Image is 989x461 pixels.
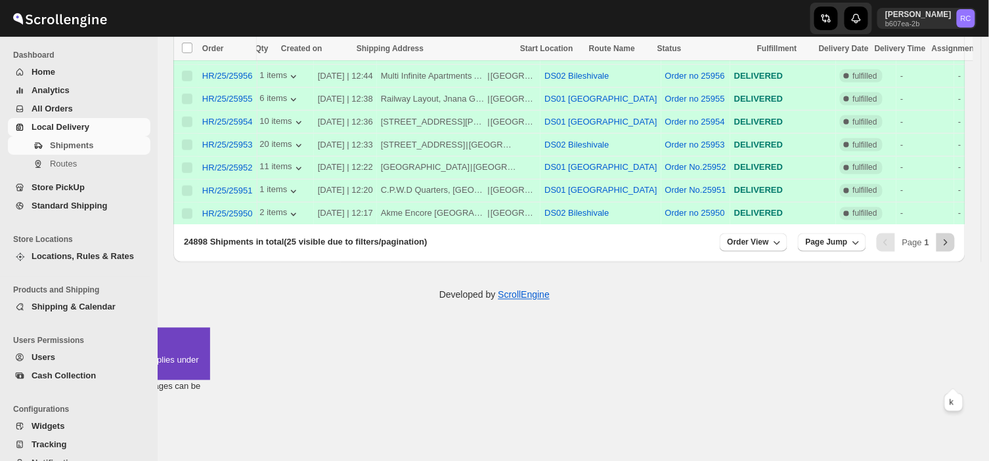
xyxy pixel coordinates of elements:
[260,116,305,129] button: 10 items
[13,404,151,414] span: Configurations
[260,162,305,175] button: 11 items
[734,184,832,197] div: DELIVERED
[853,71,877,81] span: fulfilled
[32,439,66,449] span: Tracking
[381,138,537,151] div: |
[877,8,977,29] button: User menu
[318,70,373,83] div: [DATE] | 12:44
[202,140,253,150] div: HR/25/25953
[381,115,537,129] div: |
[961,14,971,22] text: RC
[734,138,832,151] div: DELIVERED
[498,290,550,300] a: ScrollEngine
[798,233,866,252] button: Page Jump
[665,209,725,218] button: Order no 25950
[757,44,797,53] span: Fulfillment
[32,67,55,77] span: Home
[520,44,573,53] span: Start Location
[381,184,537,197] div: |
[8,100,150,118] button: All Orders
[318,138,373,151] div: [DATE] | 12:33
[853,117,877,127] span: fulfilled
[32,421,64,431] span: Widgets
[544,71,609,81] button: DS02 Bileshivale
[260,139,305,152] div: 20 items
[32,182,85,192] span: Store PickUp
[853,163,877,173] span: fulfilled
[544,209,609,218] button: DS02 Bileshivale
[806,237,848,248] span: Page Jump
[665,163,726,172] button: Order No.25952
[932,44,977,53] span: Assignment
[665,186,726,195] button: Order No.25951
[853,94,877,104] span: fulfilled
[381,92,537,106] div: |
[589,44,635,53] span: Route Name
[202,71,253,81] button: HR/25/25956
[32,251,134,261] span: Locations, Rules & Rates
[8,435,150,454] button: Tracking
[8,81,150,100] button: Analytics
[11,2,109,35] img: ScrollEngine
[544,140,609,150] button: DS02 Bileshivale
[8,348,150,367] button: Users
[260,93,301,106] button: 6 items
[202,186,253,195] div: HR/25/25951
[32,85,70,95] span: Analytics
[202,163,253,172] button: HR/25/25952
[877,233,955,252] nav: Pagination
[8,63,150,81] button: Home
[184,237,428,247] span: 24898 Shipments in total (25 visible due to filters/pagination)
[491,92,537,106] div: [GEOGRAPHIC_DATA]
[853,186,877,196] span: fulfilled
[381,207,537,220] div: |
[381,207,487,220] div: Akme Encore [GEOGRAPHIC_DATA]
[734,92,832,106] div: DELIVERED
[900,138,950,151] div: -
[318,115,373,129] div: [DATE] | 12:36
[32,122,89,132] span: Local Delivery
[260,185,301,198] button: 1 items
[381,92,487,106] div: Railway Layout, Jnana Ganga Nagar
[260,208,301,221] button: 2 items
[491,184,537,197] div: [GEOGRAPHIC_DATA]
[8,417,150,435] button: Widgets
[381,138,466,151] div: [STREET_ADDRESS]
[381,161,470,174] div: [GEOGRAPHIC_DATA]
[734,115,832,129] div: DELIVERED
[13,285,151,295] span: Products and Shipping
[8,247,150,266] button: Locations, Rules & Rates
[8,136,150,155] button: Shipments
[202,117,253,127] button: HR/25/25954
[32,201,108,210] span: Standard Shipping
[544,94,657,104] button: DS01 [GEOGRAPHIC_DATA]
[720,233,787,252] button: Order View
[925,238,929,248] b: 1
[902,238,929,248] span: Page
[544,163,657,172] button: DS01 [GEOGRAPHIC_DATA]
[281,44,322,53] span: Created on
[202,44,224,53] span: Order
[202,94,253,104] button: HR/25/25955
[544,186,657,195] button: DS01 [GEOGRAPHIC_DATA]
[900,161,950,174] div: -
[491,70,537,83] div: [GEOGRAPHIC_DATA]
[32,104,73,113] span: All Orders
[232,44,269,53] span: Items Qty
[318,161,373,174] div: [DATE] | 12:22
[260,70,301,83] div: 1 items
[381,115,487,129] div: [STREET_ADDRESS][PERSON_NAME][PERSON_NAME]
[734,207,832,220] div: DELIVERED
[381,70,487,83] div: Multi Infinite Apartments Adityanagar [GEOGRAPHIC_DATA]
[469,138,515,151] div: [GEOGRAPHIC_DATA]
[381,70,537,83] div: |
[665,117,725,127] button: Order no 25954
[202,209,253,218] button: HR/25/25950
